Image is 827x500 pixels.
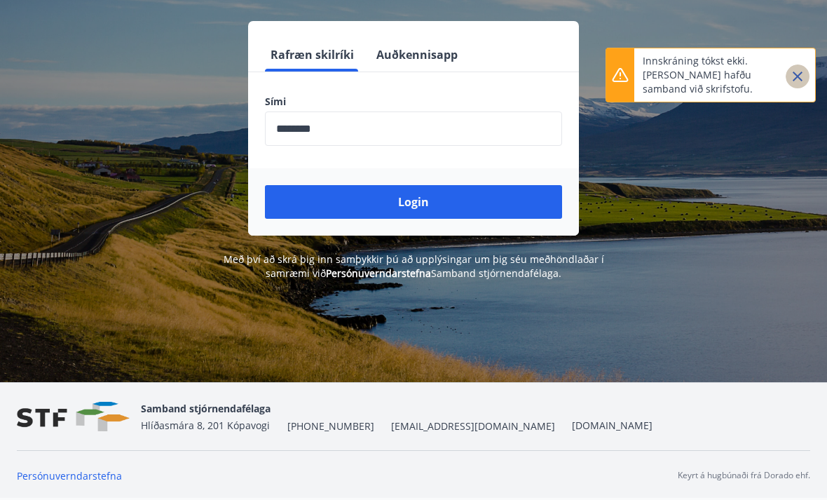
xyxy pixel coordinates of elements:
span: [EMAIL_ADDRESS][DOMAIN_NAME] [391,419,555,433]
img: vjCaq2fThgY3EUYqSgpjEiBg6WP39ov69hlhuPVN.png [17,402,130,432]
span: Hlíðasmára 8, 201 Kópavogi [141,419,270,432]
span: Með því að skrá þig inn samþykkir þú að upplýsingar um þig séu meðhöndlaðar í samræmi við Samband... [224,252,604,280]
label: Sími [265,95,562,109]
a: [DOMAIN_NAME] [572,419,652,432]
button: Close [786,65,809,88]
p: Keyrt á hugbúnaði frá Dorado ehf. [678,469,810,482]
span: Samband stjórnendafélaga [141,402,271,415]
button: Rafræn skilríki [265,38,360,72]
button: Login [265,185,562,219]
button: Auðkennisapp [371,38,463,72]
span: [PHONE_NUMBER] [287,419,374,433]
a: Persónuverndarstefna [326,266,431,280]
a: Persónuverndarstefna [17,469,122,482]
p: Innskráning tókst ekki. [PERSON_NAME] hafðu samband við skrifstofu. [643,54,766,96]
